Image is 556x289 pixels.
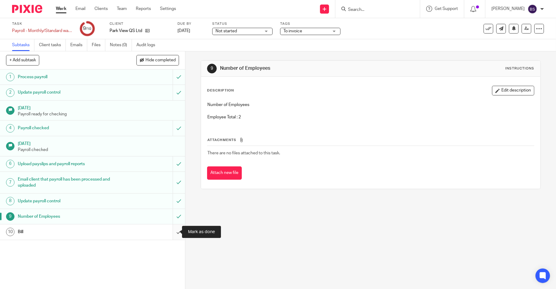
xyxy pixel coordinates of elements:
a: Emails [70,39,87,51]
div: 1 [6,73,14,81]
div: 10 [6,228,14,236]
p: [PERSON_NAME] [491,6,525,12]
a: Settings [160,6,176,12]
h1: Number of Employees [18,212,117,221]
a: Work [56,6,66,12]
a: Email [75,6,85,12]
a: Clients [94,6,108,12]
img: Pixie [12,5,42,13]
span: To invoice [283,29,302,33]
h1: Bill [18,227,117,236]
div: 4 [6,124,14,133]
button: Attach new file [207,166,242,180]
p: Number of Employees [207,102,534,108]
a: Reports [136,6,151,12]
h1: [DATE] [18,104,179,111]
div: 9 [207,64,217,73]
button: Hide completed [136,55,179,65]
h1: Number of Employees [220,65,384,72]
div: Instructions [505,66,534,71]
div: 9 [83,25,91,32]
p: Description [207,88,234,93]
a: Notes (0) [110,39,132,51]
input: Search [347,7,402,13]
label: Status [212,21,273,26]
button: Edit description [492,86,534,95]
span: Get Support [435,7,458,11]
div: 6 [6,160,14,168]
a: Client tasks [39,39,66,51]
h1: Upload payslips and payroll reports [18,159,117,169]
p: Park View QS Ltd [110,28,142,34]
h1: Payroll checked [18,124,117,133]
a: Team [117,6,127,12]
p: Payroll ready for checking [18,111,179,117]
span: Attachments [207,138,236,142]
img: svg%3E [528,4,537,14]
small: /10 [86,27,91,31]
label: Due by [177,21,205,26]
span: Not started [216,29,237,33]
div: 8 [6,197,14,205]
div: Payroll - Monthly/Standard wages/No Pension [12,28,72,34]
label: Tags [280,21,340,26]
h1: Process payroll [18,72,117,82]
span: Hide completed [145,58,176,63]
button: + Add subtask [6,55,39,65]
p: Payroll checked [18,147,179,153]
h1: Update payroll control [18,197,117,206]
span: There are no files attached to this task. [207,151,280,155]
a: Files [92,39,105,51]
div: 9 [6,212,14,221]
span: [DATE] [177,29,190,33]
h1: Email client that payroll has been processed and uploaded [18,175,117,190]
div: 7 [6,178,14,187]
label: Client [110,21,170,26]
p: Employee Total : 2 [207,114,534,120]
div: 2 [6,88,14,97]
a: Audit logs [136,39,160,51]
label: Task [12,21,72,26]
a: Subtasks [12,39,34,51]
h1: Update payroll control [18,88,117,97]
h1: [DATE] [18,139,179,147]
